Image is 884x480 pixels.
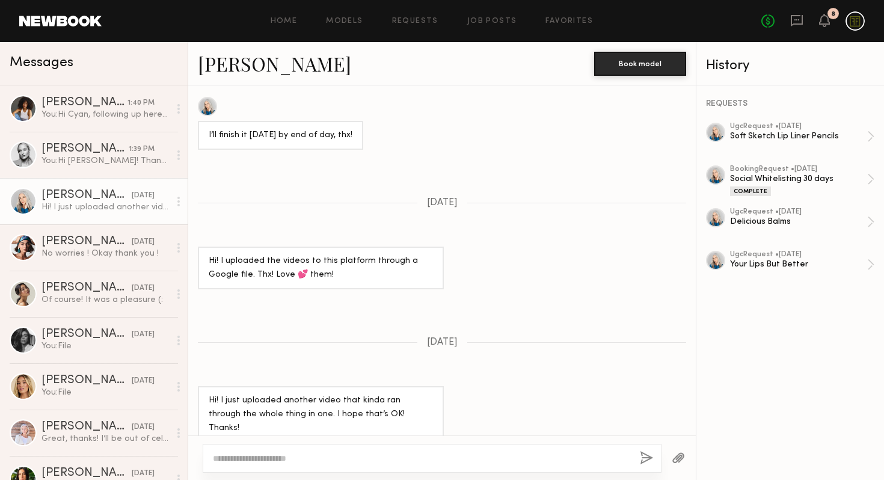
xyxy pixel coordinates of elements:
div: [PERSON_NAME] [41,328,132,340]
a: bookingRequest •[DATE]Social Whitelisting 30 daysComplete [730,165,874,196]
div: [DATE] [132,283,155,294]
div: You: Hi [PERSON_NAME]! Thank you for sending the revision! Can you remove the captions? We ask th... [41,155,170,167]
div: [PERSON_NAME] [41,236,132,248]
div: You: File [41,387,170,398]
div: [DATE] [132,329,155,340]
a: ugcRequest •[DATE]Your Lips But Better [730,251,874,278]
span: [DATE] [427,198,458,208]
a: Home [271,17,298,25]
div: [PERSON_NAME] [41,421,132,433]
div: You: File [41,340,170,352]
div: 1:39 PM [129,144,155,155]
div: Soft Sketch Lip Liner Pencils [730,131,867,142]
a: ugcRequest •[DATE]Soft Sketch Lip Liner Pencils [730,123,874,150]
div: Hi! I uploaded the videos to this platform through a Google file. Thx! Love 💕 them! [209,254,433,282]
div: You: Hi Cyan, following up here to see if you received the products. [41,109,170,120]
a: Job Posts [467,17,517,25]
div: booking Request • [DATE] [730,165,867,173]
div: [PERSON_NAME] [41,467,132,479]
button: Book model [594,52,686,76]
div: Social Whitelisting 30 days [730,173,867,185]
a: Requests [392,17,438,25]
div: 1:40 PM [127,97,155,109]
div: [DATE] [132,236,155,248]
div: [PERSON_NAME] [41,97,127,109]
div: Complete [730,186,771,196]
span: [DATE] [427,337,458,348]
div: Of course! It was a pleasure (: [41,294,170,306]
a: [PERSON_NAME] [198,51,351,76]
div: [PERSON_NAME] [41,375,132,387]
div: ugc Request • [DATE] [730,123,867,131]
div: [DATE] [132,375,155,387]
div: Your Lips But Better [730,259,867,270]
a: Favorites [545,17,593,25]
a: ugcRequest •[DATE]Delicious Balms [730,208,874,236]
div: [DATE] [132,468,155,479]
div: I’ll finish it [DATE] by end of day, thx! [209,129,352,143]
div: [DATE] [132,422,155,433]
div: Hi! I just uploaded another video that kinda ran through the whole thing in one. I hope that’s OK... [209,394,433,435]
div: No worries ! Okay thank you ! [41,248,170,259]
div: Great, thanks! I’ll be out of cell service here and there but will check messages whenever I have... [41,433,170,445]
div: Hi! I just uploaded another video that kinda ran through the whole thing in one. I hope that’s OK... [41,202,170,213]
a: Book model [594,58,686,68]
div: History [706,59,874,73]
div: ugc Request • [DATE] [730,208,867,216]
div: REQUESTS [706,100,874,108]
div: [PERSON_NAME] [41,282,132,294]
div: Delicious Balms [730,216,867,227]
a: Models [326,17,363,25]
span: Messages [10,56,73,70]
div: [PERSON_NAME] [41,143,129,155]
div: [DATE] [132,190,155,202]
div: 8 [831,11,835,17]
div: [PERSON_NAME] [41,189,132,202]
div: ugc Request • [DATE] [730,251,867,259]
